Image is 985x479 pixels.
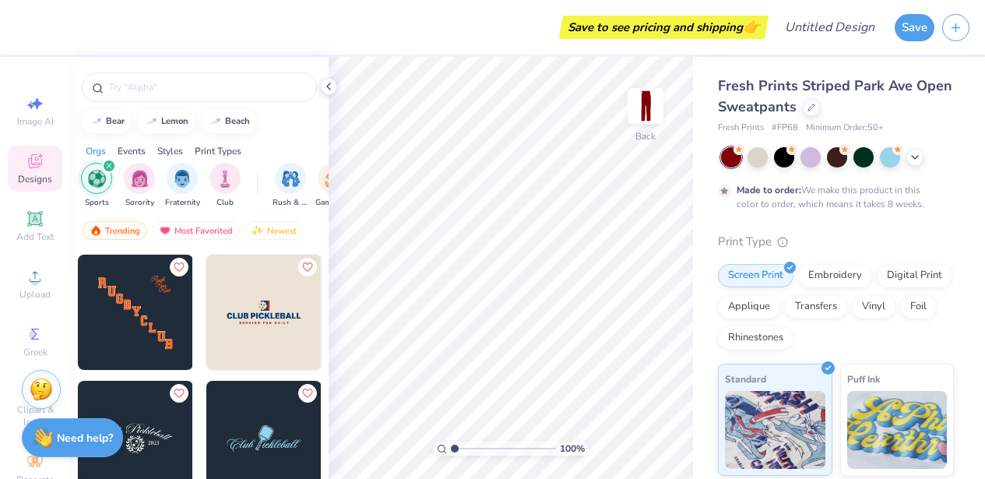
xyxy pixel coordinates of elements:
span: Add Text [16,231,54,243]
img: Standard [725,391,825,469]
img: trend_line.gif [209,117,222,126]
div: filter for Sorority [124,163,155,209]
div: Digital Print [877,264,952,287]
img: Puff Ink [847,391,948,469]
img: Fraternity Image [174,170,191,188]
span: Puff Ink [847,371,880,387]
div: Screen Print [718,264,793,287]
div: filter for Fraternity [165,163,200,209]
div: We make this product in this color to order, which means it takes 8 weeks. [737,183,928,211]
span: Club [216,197,234,209]
img: trend_line.gif [90,117,103,126]
button: Save [895,14,934,41]
button: filter button [209,163,241,209]
button: lemon [137,110,195,133]
img: Newest.gif [252,225,264,236]
div: Save to see pricing and shipping [563,16,765,39]
div: bear [106,117,125,125]
div: filter for Sports [81,163,112,209]
div: Events [118,144,146,158]
img: Rush & Bid Image [282,170,300,188]
input: Untitled Design [772,12,887,43]
span: Fraternity [165,197,200,209]
span: Greek [23,346,47,358]
span: 👉 [743,17,760,36]
span: Standard [725,371,766,387]
div: Trending [83,221,147,240]
button: Like [298,258,317,276]
img: Sorority Image [131,170,149,188]
div: filter for Club [209,163,241,209]
span: Rush & Bid [273,197,308,209]
span: Game Day [315,197,351,209]
button: filter button [273,163,308,209]
button: filter button [315,163,351,209]
div: filter for Game Day [315,163,351,209]
input: Try "Alpha" [107,79,307,95]
img: Back [630,90,661,122]
span: Designs [18,173,52,185]
img: Club Image [216,170,234,188]
span: Fresh Prints [718,122,764,135]
button: filter button [81,163,112,209]
div: beach [225,117,250,125]
span: Fresh Prints Striped Park Ave Open Sweatpants [718,76,952,116]
button: Like [170,384,188,403]
button: bear [82,110,132,133]
span: Sorority [125,197,154,209]
span: Sports [85,197,109,209]
img: f6a24043-ae51-4c49-b95e-c1945c5eb19f [78,255,193,370]
button: beach [201,110,257,133]
span: Clipart & logos [8,403,62,428]
div: Applique [718,295,780,319]
span: Image AI [17,115,54,128]
span: Upload [19,288,51,301]
img: Game Day Image [325,170,343,188]
strong: Made to order: [737,184,801,196]
img: trending.gif [90,225,102,236]
span: Minimum Order: 50 + [806,122,884,135]
img: trend_line.gif [146,117,158,126]
div: Vinyl [852,295,895,319]
div: Back [635,129,656,143]
div: Transfers [785,295,847,319]
button: Like [170,258,188,276]
img: Sports Image [88,170,106,188]
div: Orgs [86,144,106,158]
img: 40a79bec-de09-45cc-86e9-7c8a2e8544fb [321,255,436,370]
button: Like [298,384,317,403]
div: lemon [161,117,188,125]
img: most_fav.gif [159,225,171,236]
div: Newest [244,221,304,240]
strong: Need help? [57,431,113,446]
div: Embroidery [798,264,872,287]
div: Foil [900,295,937,319]
div: filter for Rush & Bid [273,163,308,209]
div: Rhinestones [718,326,793,350]
span: 100 % [560,442,585,456]
button: filter button [165,163,200,209]
img: cbd3832f-96b3-4f47-bd02-af333a3825b4 [192,255,308,370]
div: Most Favorited [152,221,240,240]
div: Styles [157,144,183,158]
button: filter button [124,163,155,209]
div: Print Type [718,233,954,251]
div: Print Types [195,144,241,158]
img: c11f29b8-8fbb-4c48-8238-8d5bfa973fa2 [206,255,322,370]
span: # FP68 [772,122,798,135]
